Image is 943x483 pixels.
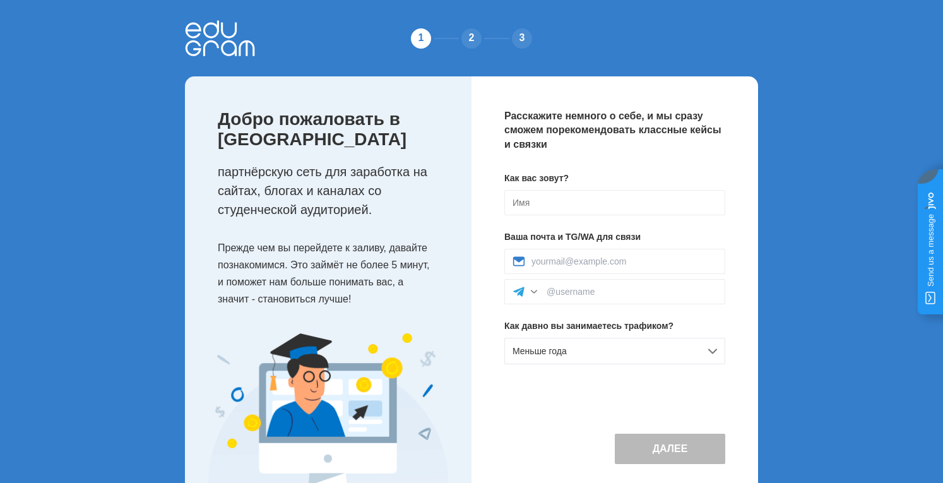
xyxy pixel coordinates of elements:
[513,346,567,356] span: Меньше года
[504,109,725,152] p: Расскажите немного о себе, и мы сразу сможем порекомендовать классные кейсы и связки
[531,256,717,266] input: yourmail@example.com
[509,26,535,51] div: 3
[218,109,446,150] p: Добро пожаловать в [GEOGRAPHIC_DATA]
[504,190,725,215] input: Имя
[459,26,484,51] div: 2
[218,239,446,308] p: Прежде чем вы перейдете к заливу, давайте познакомимся. Это займёт не более 5 минут, и поможет на...
[504,172,725,185] p: Как вас зовут?
[504,319,725,333] p: Как давно вы занимаетесь трафиком?
[218,162,446,219] p: партнёрскую сеть для заработка на сайтах, блогах и каналах со студенческой аудиторией.
[547,287,717,297] input: @username
[615,434,725,464] button: Далее
[504,230,725,244] p: Ваша почта и TG/WA для связи
[408,26,434,51] div: 1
